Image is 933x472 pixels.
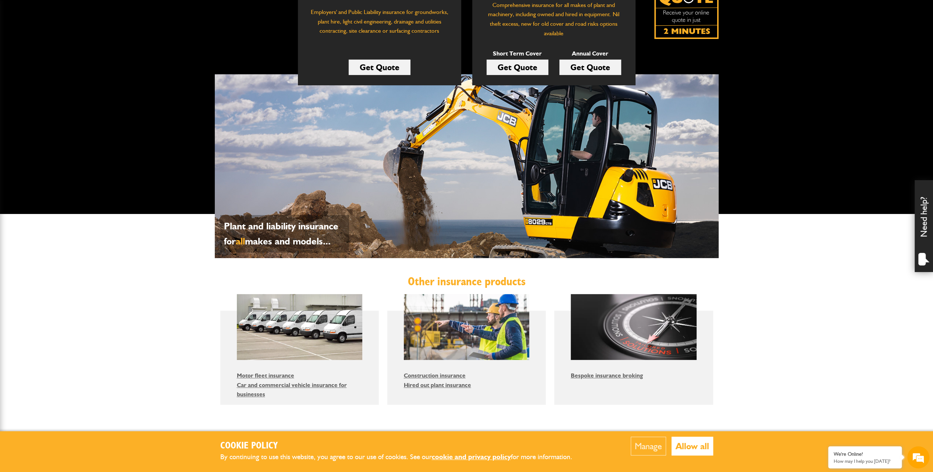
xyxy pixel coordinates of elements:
p: How may I help you today? [834,458,896,464]
img: Motor fleet insurance [237,294,363,360]
p: Annual Cover [559,49,621,58]
input: Enter your last name [10,68,134,84]
p: By continuing to use this website, you agree to our use of cookies. See our for more information. [220,451,584,463]
img: Bespoke insurance broking [571,294,697,360]
input: Enter your email address [10,90,134,106]
p: Short Term Cover [487,49,548,58]
p: Comprehensive insurance for all makes of plant and machinery, including owned and hired in equipm... [483,0,624,38]
a: Hired out plant insurance [404,382,471,389]
button: Manage [631,437,666,455]
input: Enter your phone number [10,111,134,128]
div: Minimize live chat window [121,4,138,21]
p: Plant and liability insurance for makes and models... [224,219,345,249]
em: Start Chat [100,226,133,236]
div: We're Online! [834,451,896,457]
a: cookie and privacy policy [432,453,511,461]
a: Bespoke insurance broking [571,372,643,379]
a: Get Quote [487,60,548,75]
button: Allow all [672,437,713,455]
p: Employers' and Public Liability insurance for groundworks, plant hire, light civil engineering, d... [309,7,450,43]
a: Motor fleet insurance [237,372,294,379]
h2: Other insurance products [220,275,713,289]
a: Construction insurance [404,372,466,379]
img: Construction insurance [404,294,530,360]
a: Get Quote [349,60,410,75]
a: Car and commercial vehicle insurance for businesses [237,382,347,398]
span: all [236,235,245,247]
h2: Cookie Policy [220,440,584,452]
textarea: Type your message and hit 'Enter' [10,133,134,221]
div: Chat with us now [38,41,124,51]
a: Get Quote [559,60,621,75]
img: d_20077148190_company_1631870298795_20077148190 [13,41,31,51]
div: Need help? [915,180,933,272]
